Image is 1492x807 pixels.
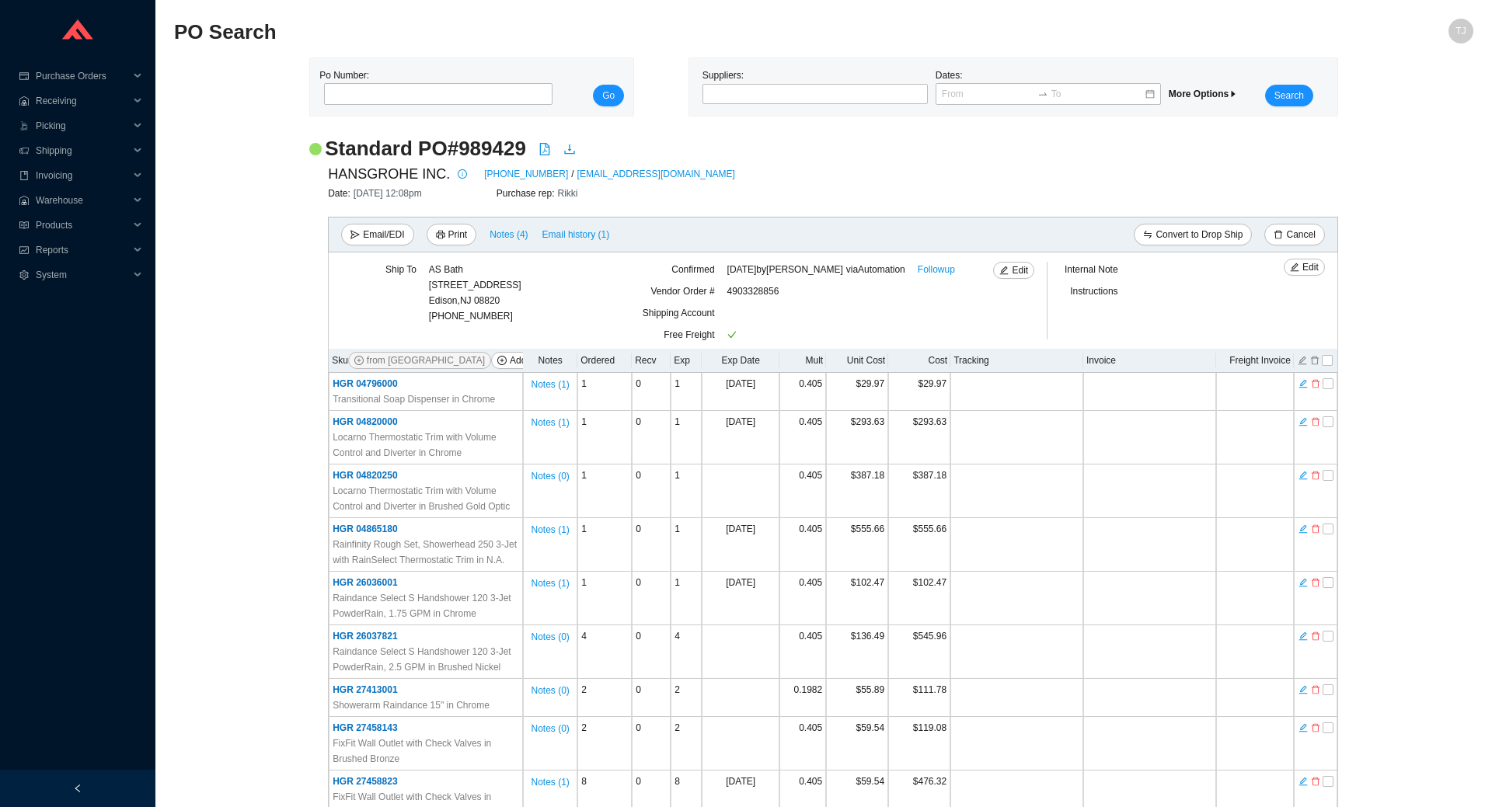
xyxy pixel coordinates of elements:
[1169,89,1238,99] span: More Options
[577,166,735,182] a: [EMAIL_ADDRESS][DOMAIN_NAME]
[888,717,950,770] td: $119.08
[1051,86,1144,102] input: To
[523,349,577,373] th: Notes
[497,356,507,367] span: plus-circle
[1310,774,1321,785] button: delete
[1065,264,1118,275] span: Internal Note
[490,227,528,242] span: Notes ( 4 )
[333,722,397,733] span: HGR 27458143
[671,411,702,464] td: 1
[1299,577,1308,588] span: edit
[36,213,129,238] span: Products
[429,262,521,308] div: AS Bath [STREET_ADDRESS] Edison , NJ 08820
[651,286,715,297] span: Vendor Order #
[348,352,491,369] button: plus-circlefrom [GEOGRAPHIC_DATA]
[333,416,397,427] span: HGR 04820000
[489,226,528,237] button: Notes (4)
[577,717,632,770] td: 2
[1216,349,1294,373] th: Freight Invoice
[1298,629,1309,640] button: edit
[643,308,715,318] span: Shipping Account
[563,143,576,155] span: download
[671,464,702,518] td: 1
[1299,631,1308,642] span: edit
[332,352,520,369] div: Sku
[632,625,671,679] td: 0
[1156,227,1243,242] span: Convert to Drop Ship
[632,572,671,625] td: 0
[174,19,1149,46] h2: PO Search
[826,625,888,679] td: $136.49
[826,679,888,717] td: $55.89
[1297,353,1308,364] button: edit
[1012,263,1028,278] span: Edit
[1286,227,1315,242] span: Cancel
[1310,576,1321,586] button: delete
[333,590,519,621] span: Raindance Select S Handshower 120 3-Jet PowderRain, 1.75 GPM in Chrome
[385,264,417,275] span: Ship To
[1134,224,1252,245] button: swapConvert to Drop Ship
[632,518,671,572] td: 0
[1311,416,1320,427] span: delete
[497,188,558,199] span: Purchase rep:
[702,572,779,625] td: [DATE]
[577,349,632,373] th: Ordered
[702,518,779,572] td: [DATE]
[542,224,611,245] button: Email history (1)
[993,262,1034,279] button: editEdit
[333,736,519,767] span: FixFit Wall Outlet with Check Valves in Brushed Bronze
[427,224,477,245] button: printerPrint
[632,679,671,717] td: 0
[593,85,624,106] button: Go
[826,572,888,625] td: $102.47
[1310,415,1321,426] button: delete
[491,352,558,369] button: plus-circleAdd Items
[539,143,551,158] a: file-pdf
[530,376,570,387] button: Notes (1)
[319,68,548,106] div: Po Number:
[888,625,950,679] td: $545.96
[826,349,888,373] th: Unit Cost
[932,68,1165,106] div: Dates:
[19,71,30,81] span: credit-card
[779,349,826,373] th: Mult
[333,577,397,588] span: HGR 26036001
[531,522,569,537] span: Notes ( 1 )
[950,349,1083,373] th: Tracking
[484,166,568,182] a: [PHONE_NUMBER]
[999,266,1009,277] span: edit
[531,774,569,790] span: Notes ( 1 )
[779,411,826,464] td: 0.405
[888,464,950,518] td: $387.18
[671,349,702,373] th: Exp
[328,162,450,186] span: HANSGROHE INC.
[1264,224,1324,245] button: deleteCancel
[577,411,632,464] td: 1
[1309,353,1320,364] button: delete
[699,68,932,106] div: Suppliers:
[779,572,826,625] td: 0.405
[333,776,397,787] span: HGR 27458823
[888,411,950,464] td: $293.63
[632,717,671,770] td: 0
[530,468,570,478] button: Notes (0)
[354,188,422,199] span: [DATE] 12:08pm
[1310,629,1321,640] button: delete
[888,373,950,411] td: $29.97
[333,537,519,568] span: Rainfinity Rough Set, Showerhead 250 3-Jet with RainSelect Thermostatic Trim in N.A.
[530,414,570,425] button: Notes (1)
[36,89,129,113] span: Receiving
[19,221,30,230] span: read
[1311,684,1320,695] span: delete
[577,572,632,625] td: 1
[702,373,779,411] td: [DATE]
[1274,88,1304,103] span: Search
[826,464,888,518] td: $387.18
[333,483,519,514] span: Locarno Thermostatic Trim with Volume Control and Diverter in Brushed Gold Optic
[1298,377,1309,388] button: edit
[19,270,30,280] span: setting
[530,774,570,784] button: Notes (1)
[530,575,570,586] button: Notes (1)
[779,373,826,411] td: 0.405
[1143,230,1152,241] span: swap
